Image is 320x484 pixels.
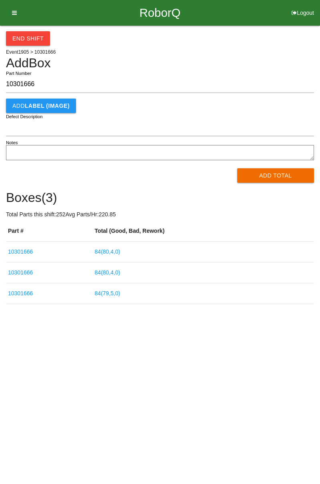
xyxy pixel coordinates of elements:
[6,221,93,242] th: Part #
[6,56,314,70] h4: Add Box
[95,290,120,296] a: 84(79,5,0)
[237,168,314,183] button: Add Total
[6,139,18,146] label: Notes
[6,49,56,55] span: Event 1905 > 10301666
[6,76,314,93] input: Required
[95,248,120,255] a: 84(80,4,0)
[8,290,33,296] a: 10301666
[6,31,50,46] button: End Shift
[6,113,43,120] label: Defect Description
[25,103,70,109] b: LABEL (IMAGE)
[93,221,314,242] th: Total (Good, Bad, Rework)
[95,269,120,276] a: 84(80,4,0)
[6,70,31,77] label: Part Number
[6,191,314,205] h4: Boxes ( 3 )
[6,210,314,219] p: Total Parts this shift: 252 Avg Parts/Hr: 220.85
[8,248,33,255] a: 10301666
[6,99,76,113] button: AddLABEL (IMAGE)
[8,269,33,276] a: 10301666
